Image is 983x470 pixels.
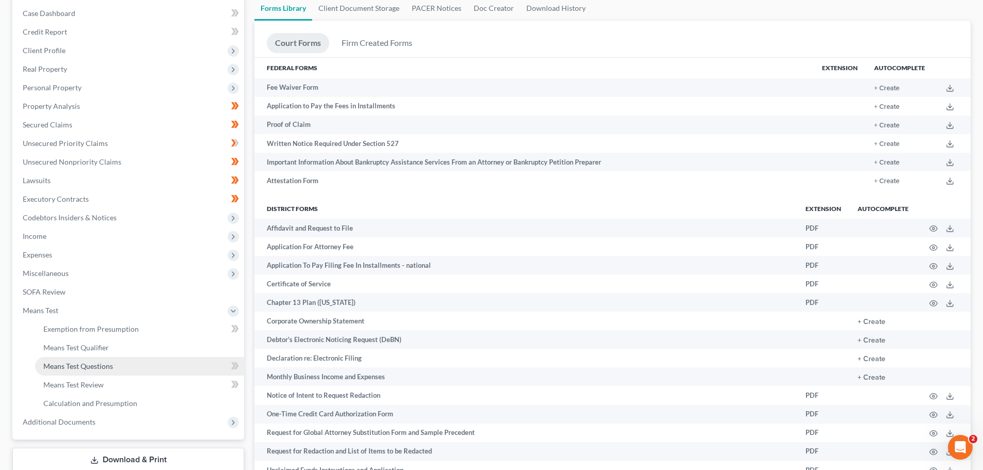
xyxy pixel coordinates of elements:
span: Personal Property [23,83,82,92]
a: Property Analysis [14,97,244,116]
button: + Create [874,85,899,92]
span: Secured Claims [23,120,72,129]
td: PDF [797,219,849,237]
th: District forms [254,198,797,219]
span: Means Test [23,306,58,315]
a: Secured Claims [14,116,244,134]
td: Affidavit and Request to File [254,219,797,237]
a: Court Forms [267,33,329,53]
span: Means Test Qualifier [43,343,109,352]
button: + Create [858,355,885,363]
td: PDF [797,256,849,274]
a: Unsecured Priority Claims [14,134,244,153]
span: 2 [969,435,977,443]
span: Codebtors Insiders & Notices [23,213,117,222]
span: Executory Contracts [23,195,89,203]
th: Autocomplete [866,58,933,78]
th: Extension [797,198,849,219]
a: Case Dashboard [14,4,244,23]
iframe: Intercom live chat [948,435,973,460]
td: Application to Pay the Fees in Installments [254,97,814,116]
span: Credit Report [23,27,67,36]
a: Calculation and Presumption [35,394,244,413]
span: Additional Documents [23,417,95,426]
span: Exemption from Presumption [43,325,139,333]
span: Expenses [23,250,52,259]
td: Application To Pay Filing Fee In Installments - national [254,256,797,274]
td: Important Information About Bankruptcy Assistance Services From an Attorney or Bankruptcy Petitio... [254,153,814,171]
span: Income [23,232,46,240]
a: SOFA Review [14,283,244,301]
td: Corporate Ownership Statement [254,312,797,330]
button: + Create [874,141,899,148]
td: Attestation Form [254,171,814,190]
a: Credit Report [14,23,244,41]
span: Real Property [23,64,67,73]
button: + Create [874,178,899,185]
button: + Create [858,374,885,381]
span: Unsecured Nonpriority Claims [23,157,121,166]
span: SOFA Review [23,287,66,296]
button: + Create [874,104,899,110]
td: PDF [797,274,849,293]
td: Declaration re: Electronic Filing [254,349,797,367]
a: Means Test Questions [35,357,244,376]
td: Debtor's Electronic Noticing Request (DeBN) [254,330,797,349]
a: Unsecured Nonpriority Claims [14,153,244,171]
td: Request for Global Attorney Substitution Form and Sample Precedent [254,424,797,442]
th: Extension [814,58,866,78]
a: Lawsuits [14,171,244,190]
td: Written Notice Required Under Section 527 [254,134,814,153]
button: + Create [858,337,885,344]
a: Executory Contracts [14,190,244,208]
td: Application For Attorney Fee [254,237,797,256]
td: Fee Waiver Form [254,78,814,97]
span: Calculation and Presumption [43,399,137,408]
a: Means Test Review [35,376,244,394]
button: + Create [874,122,899,129]
td: Notice of Intent to Request Redaction [254,386,797,404]
td: PDF [797,386,849,404]
td: Monthly Business Income and Expenses [254,367,797,386]
th: Federal Forms [254,58,814,78]
a: Firm Created Forms [333,33,421,53]
td: PDF [797,293,849,312]
td: Proof of Claim [254,116,814,134]
span: Means Test Questions [43,362,113,370]
td: Request for Redaction and List of Items to be Redacted [254,442,797,461]
span: Unsecured Priority Claims [23,139,108,148]
td: PDF [797,405,849,424]
span: Client Profile [23,46,66,55]
span: Miscellaneous [23,269,69,278]
td: PDF [797,442,849,461]
td: Certificate of Service [254,274,797,293]
th: Autocomplete [849,198,917,219]
button: + Create [858,318,885,326]
span: Property Analysis [23,102,80,110]
button: + Create [874,159,899,166]
span: Lawsuits [23,176,51,185]
td: One-Time Credit Card Authorization Form [254,405,797,424]
span: Case Dashboard [23,9,75,18]
td: PDF [797,424,849,442]
a: Exemption from Presumption [35,320,244,338]
span: Means Test Review [43,380,104,389]
a: Means Test Qualifier [35,338,244,357]
td: PDF [797,237,849,256]
td: Chapter 13 Plan ([US_STATE]) [254,293,797,312]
